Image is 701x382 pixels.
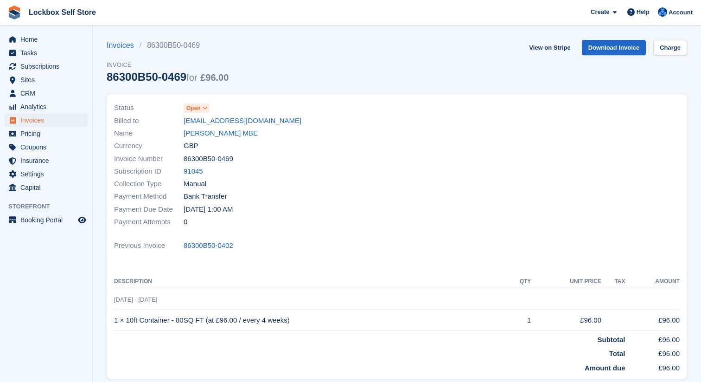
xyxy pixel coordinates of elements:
[5,100,88,113] a: menu
[184,240,233,251] a: 86300B50-0402
[598,336,625,343] strong: Subtotal
[184,141,198,151] span: GBP
[114,179,184,189] span: Collection Type
[20,181,76,194] span: Capital
[184,116,301,126] a: [EMAIL_ADDRESS][DOMAIN_NAME]
[200,72,229,83] span: £96.00
[625,310,680,331] td: £96.00
[5,141,88,154] a: menu
[114,274,505,289] th: Description
[5,214,88,227] a: menu
[5,73,88,86] a: menu
[585,364,625,372] strong: Amount due
[20,87,76,100] span: CRM
[5,60,88,73] a: menu
[114,217,184,227] span: Payment Attempts
[5,181,88,194] a: menu
[114,141,184,151] span: Currency
[114,191,184,202] span: Payment Method
[114,296,157,303] span: [DATE] - [DATE]
[20,60,76,73] span: Subscriptions
[20,141,76,154] span: Coupons
[20,114,76,127] span: Invoices
[5,46,88,59] a: menu
[107,71,229,83] div: 86300B50-0469
[114,128,184,139] span: Name
[5,154,88,167] a: menu
[114,204,184,215] span: Payment Due Date
[184,103,210,113] a: Open
[114,240,184,251] span: Previous Invoice
[114,103,184,113] span: Status
[184,217,187,227] span: 0
[505,310,531,331] td: 1
[184,166,203,177] a: 91045
[625,330,680,345] td: £96.00
[669,8,693,17] span: Account
[186,72,197,83] span: for
[20,46,76,59] span: Tasks
[114,310,505,331] td: 1 × 10ft Container - 80SQ FT (at £96.00 / every 4 weeks)
[20,168,76,181] span: Settings
[25,5,100,20] a: Lockbox Self Store
[107,40,140,51] a: Invoices
[625,359,680,374] td: £96.00
[5,114,88,127] a: menu
[184,179,206,189] span: Manual
[186,104,201,112] span: Open
[591,7,609,17] span: Create
[7,6,21,19] img: stora-icon-8386f47178a22dfd0bd8f6a31ec36ba5ce8667c1dd55bd0f319d3a0aa187defe.svg
[505,274,531,289] th: QTY
[5,127,88,140] a: menu
[184,204,233,215] time: 2025-10-08 00:00:00 UTC
[653,40,687,55] a: Charge
[20,214,76,227] span: Booking Portal
[107,40,229,51] nav: breadcrumbs
[184,191,227,202] span: Bank Transfer
[107,60,229,70] span: Invoice
[525,40,574,55] a: View on Stripe
[20,127,76,140] span: Pricing
[5,87,88,100] a: menu
[582,40,646,55] a: Download Invoice
[658,7,667,17] img: Naomi Davies
[114,154,184,164] span: Invoice Number
[625,274,680,289] th: Amount
[20,33,76,46] span: Home
[531,310,601,331] td: £96.00
[114,116,184,126] span: Billed to
[5,33,88,46] a: menu
[20,154,76,167] span: Insurance
[5,168,88,181] a: menu
[184,154,233,164] span: 86300B50-0469
[20,73,76,86] span: Sites
[114,166,184,177] span: Subscription ID
[76,214,88,226] a: Preview store
[184,128,258,139] a: [PERSON_NAME] MBE
[609,350,625,357] strong: Total
[531,274,601,289] th: Unit Price
[8,202,92,211] span: Storefront
[20,100,76,113] span: Analytics
[637,7,650,17] span: Help
[601,274,625,289] th: Tax
[625,345,680,359] td: £96.00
